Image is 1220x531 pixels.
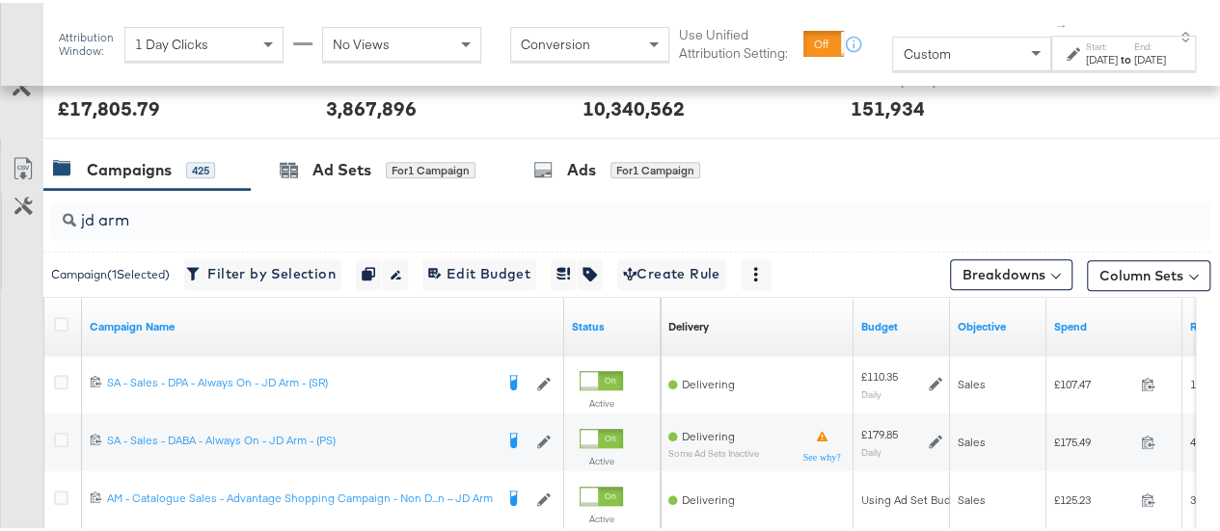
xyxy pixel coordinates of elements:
[682,374,735,388] span: Delivering
[107,488,493,507] a: AM - Catalogue Sales - Advantage Shopping Campaign - Non D...n – JD Arm
[1086,49,1118,65] div: [DATE]
[580,394,623,407] label: Active
[428,259,530,283] span: Edit Budget
[135,33,208,50] span: 1 Day Clicks
[1086,38,1118,50] label: Start:
[950,256,1072,287] button: Breakdowns
[1134,49,1166,65] div: [DATE]
[668,316,709,332] div: Delivery
[580,510,623,522] label: Active
[107,372,493,391] a: SA - Sales - DPA - Always On - JD Arm - (SR)
[610,159,700,176] div: for 1 Campaign
[567,156,596,178] div: Ads
[1053,20,1071,27] span: ↑
[521,33,590,50] span: Conversion
[861,316,942,332] a: The maximum amount you're willing to spend on your ads, on average each day or over the lifetime ...
[668,316,709,332] a: Reflects the ability of your Ad Campaign to achieve delivery based on ad states, schedule and bud...
[76,191,1109,228] input: Search Campaigns by Name, ID or Objective
[958,316,1039,332] a: Your campaign's objective.
[623,259,720,283] span: Create Rule
[958,432,986,446] span: Sales
[1054,316,1175,332] a: The total amount spent to date.
[1134,38,1166,50] label: End:
[90,316,556,332] a: Your campaign name.
[682,426,735,440] span: Delivering
[333,33,390,50] span: No Views
[312,156,371,178] div: Ad Sets
[190,259,336,283] span: Filter by Selection
[682,490,735,504] span: Delivering
[1054,490,1133,504] span: £125.23
[107,372,493,387] div: SA - Sales - DPA - Always On - JD Arm - (SR)
[107,430,493,445] div: SA - Sales - DABA - Always On - JD Arm - (PS)
[903,42,950,60] span: Custom
[861,385,881,397] sub: Daily
[58,92,160,119] div: £17,805.79
[850,92,924,119] div: 151,934
[861,366,898,382] div: £110.35
[617,256,726,287] button: Create Rule
[107,430,493,449] a: SA - Sales - DABA - Always On - JD Arm - (PS)
[668,445,759,456] sub: Some Ad Sets Inactive
[861,490,968,505] div: Using Ad Set Budget
[1087,257,1210,288] button: Column Sets
[87,156,172,178] div: Campaigns
[1054,432,1133,446] span: £175.49
[58,28,115,55] div: Attribution Window:
[422,256,536,287] button: Edit Budget
[861,424,898,439] div: £179.85
[51,263,170,280] div: Campaign ( 1 Selected)
[326,92,417,119] div: 3,867,896
[958,374,986,388] span: Sales
[1118,49,1134,64] strong: to
[184,256,341,287] button: Filter by Selection
[861,443,881,455] sub: Daily
[580,452,623,465] label: Active
[572,316,653,332] a: Shows the current state of your Ad Campaign.
[958,490,986,504] span: Sales
[583,92,685,119] div: 10,340,562
[107,488,493,503] div: AM - Catalogue Sales - Advantage Shopping Campaign - Non D...n – JD Arm
[1054,374,1133,388] span: £107.47
[386,159,475,176] div: for 1 Campaign
[186,159,215,176] div: 425
[679,23,796,59] label: Use Unified Attribution Setting:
